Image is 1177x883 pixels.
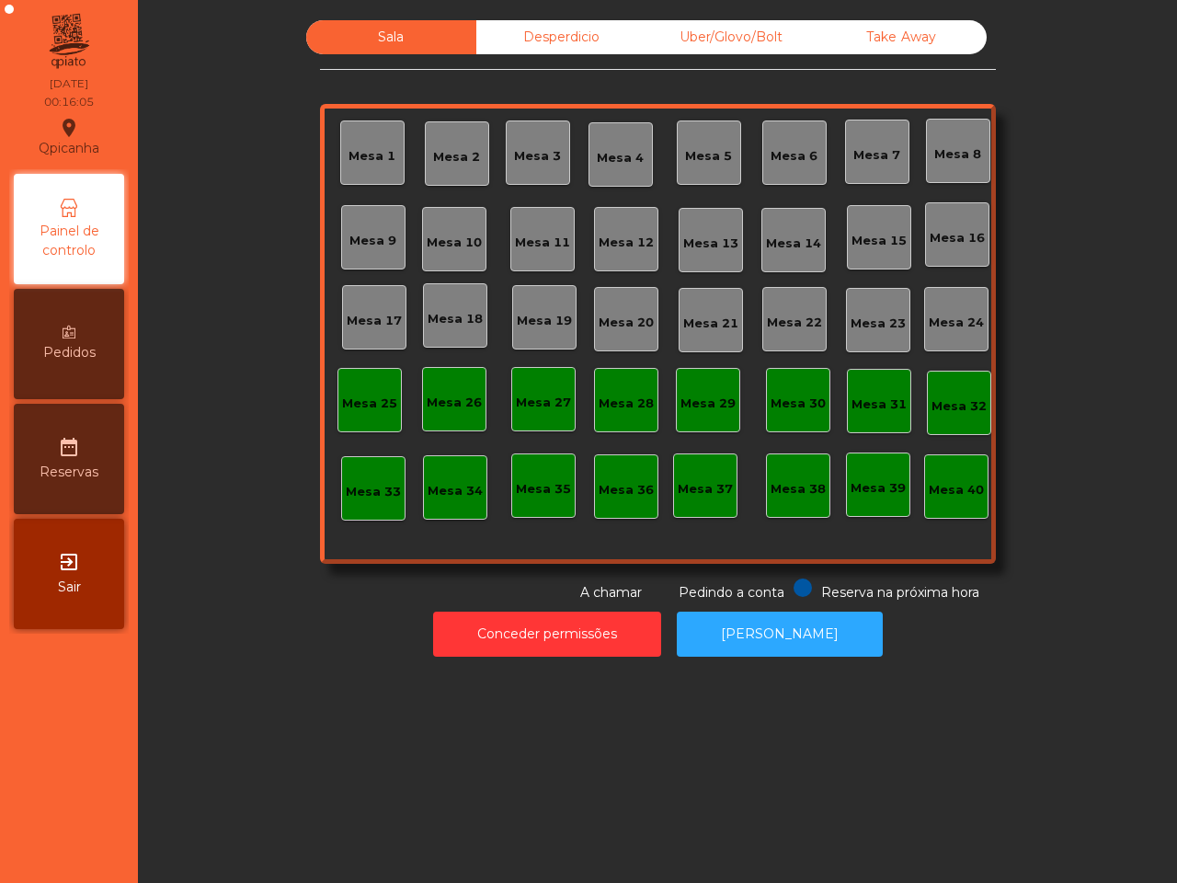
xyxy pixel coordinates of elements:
[43,343,96,362] span: Pedidos
[516,394,571,412] div: Mesa 27
[428,482,483,500] div: Mesa 34
[599,481,654,499] div: Mesa 36
[514,147,561,166] div: Mesa 3
[347,312,402,330] div: Mesa 17
[427,394,482,412] div: Mesa 26
[934,145,981,164] div: Mesa 8
[599,234,654,252] div: Mesa 12
[771,480,826,499] div: Mesa 38
[683,315,738,333] div: Mesa 21
[646,20,817,54] div: Uber/Glovo/Bolt
[58,436,80,458] i: date_range
[678,480,733,499] div: Mesa 37
[599,395,654,413] div: Mesa 28
[851,315,906,333] div: Mesa 23
[58,578,81,597] span: Sair
[46,9,91,74] img: qpiato
[597,149,644,167] div: Mesa 4
[40,463,98,482] span: Reservas
[931,397,987,416] div: Mesa 32
[39,114,99,160] div: Qpicanha
[599,314,654,332] div: Mesa 20
[58,551,80,573] i: exit_to_app
[349,232,396,250] div: Mesa 9
[685,147,732,166] div: Mesa 5
[817,20,987,54] div: Take Away
[677,612,883,657] button: [PERSON_NAME]
[680,395,736,413] div: Mesa 29
[851,232,907,250] div: Mesa 15
[349,147,395,166] div: Mesa 1
[517,312,572,330] div: Mesa 19
[346,483,401,501] div: Mesa 33
[515,234,570,252] div: Mesa 11
[427,234,482,252] div: Mesa 10
[476,20,646,54] div: Desperdicio
[683,235,738,253] div: Mesa 13
[851,479,906,498] div: Mesa 39
[679,584,784,601] span: Pedindo a conta
[18,222,120,260] span: Painel de controlo
[771,395,826,413] div: Mesa 30
[342,395,397,413] div: Mesa 25
[44,94,94,110] div: 00:16:05
[771,147,817,166] div: Mesa 6
[821,584,979,601] span: Reserva na próxima hora
[428,310,483,328] div: Mesa 18
[580,584,642,601] span: A chamar
[58,117,80,139] i: location_on
[767,314,822,332] div: Mesa 22
[50,75,88,92] div: [DATE]
[433,148,480,166] div: Mesa 2
[516,480,571,499] div: Mesa 35
[851,396,907,414] div: Mesa 31
[853,146,900,165] div: Mesa 7
[766,235,821,253] div: Mesa 14
[930,229,985,247] div: Mesa 16
[929,481,984,499] div: Mesa 40
[929,314,984,332] div: Mesa 24
[306,20,476,54] div: Sala
[433,612,661,657] button: Conceder permissões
